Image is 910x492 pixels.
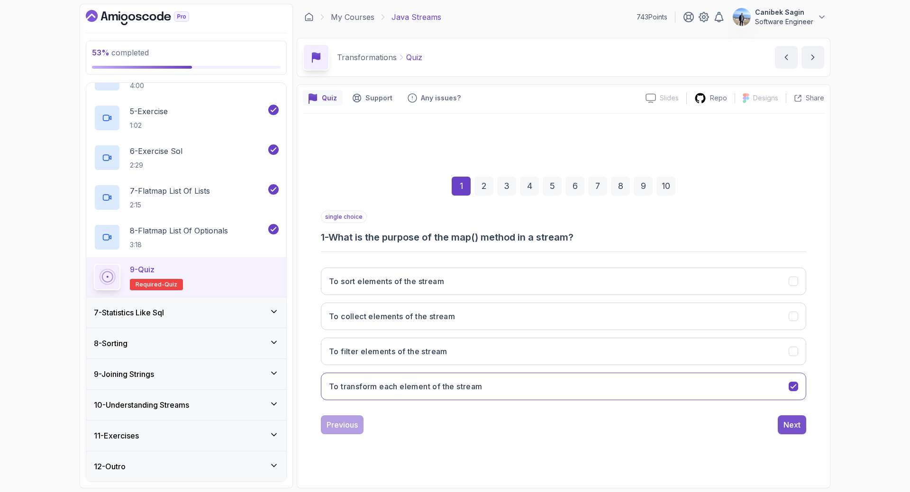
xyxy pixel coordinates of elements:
[327,419,358,430] div: Previous
[94,399,189,411] h3: 10 - Understanding Streams
[130,264,155,275] p: 9 - Quiz
[331,11,374,23] a: My Courses
[92,48,109,57] span: 53 %
[94,338,127,349] h3: 8 - Sorting
[94,144,279,171] button: 6-Exercise Sol2:29
[733,8,751,26] img: user profile image
[130,145,182,157] p: 6 - Exercise Sol
[806,93,824,103] p: Share
[755,8,813,17] p: Canibek Sagin
[588,177,607,196] div: 7
[365,93,392,103] p: Support
[94,184,279,211] button: 7-Flatmap List Of Lists2:15
[337,52,397,63] p: Transformations
[329,276,444,287] h3: To sort elements of the stream
[136,281,164,288] span: Required-
[321,415,364,434] button: Previous
[565,177,584,196] div: 6
[94,264,279,290] button: 9-QuizRequired-quiz
[130,240,228,250] p: 3:18
[304,12,314,22] a: Dashboard
[786,93,824,103] button: Share
[611,177,630,196] div: 8
[660,93,679,103] p: Slides
[452,177,471,196] div: 1
[321,268,806,295] button: To sort elements of the stream
[321,303,806,330] button: To collect elements of the stream
[783,419,801,430] div: Next
[130,81,165,90] p: 4:00
[421,93,461,103] p: Any issues?
[86,390,286,420] button: 10-Understanding Streams
[321,338,806,365] button: To filter elements of the stream
[86,451,286,482] button: 12-Outro
[94,224,279,250] button: 8-Flatmap List Of Optionals3:18
[543,177,562,196] div: 5
[86,420,286,451] button: 11-Exercises
[801,46,824,69] button: next content
[92,48,149,57] span: completed
[130,121,168,130] p: 1:02
[94,105,279,131] button: 5-Exercise1:02
[130,161,182,170] p: 2:29
[732,8,827,27] button: user profile imageCanibek SaginSoftware Engineer
[710,93,727,103] p: Repo
[778,415,806,434] button: Next
[391,11,441,23] p: Java Streams
[329,346,447,357] h3: To filter elements of the stream
[86,10,211,25] a: Dashboard
[130,225,228,236] p: 8 - Flatmap List Of Optionals
[322,93,337,103] p: Quiz
[402,90,466,106] button: Feedback button
[346,90,398,106] button: Support button
[329,381,482,392] h3: To transform each element of the stream
[321,211,367,223] p: single choice
[130,185,210,197] p: 7 - Flatmap List Of Lists
[86,328,286,358] button: 8-Sorting
[86,297,286,328] button: 7-Statistics Like Sql
[94,461,126,472] h3: 12 - Outro
[755,17,813,27] p: Software Engineer
[406,52,422,63] p: Quiz
[329,311,455,322] h3: To collect elements of the stream
[687,92,735,104] a: Repo
[94,368,154,380] h3: 9 - Joining Strings
[130,106,168,117] p: 5 - Exercise
[656,177,675,196] div: 10
[321,373,806,400] button: To transform each element of the stream
[86,359,286,389] button: 9-Joining Strings
[497,177,516,196] div: 3
[775,46,798,69] button: previous content
[634,177,653,196] div: 9
[130,200,210,210] p: 2:15
[637,12,667,22] p: 743 Points
[520,177,539,196] div: 4
[303,90,343,106] button: quiz button
[321,231,806,244] h3: 1 - What is the purpose of the map() method in a stream?
[164,281,177,288] span: quiz
[474,177,493,196] div: 2
[753,93,778,103] p: Designs
[94,430,139,441] h3: 11 - Exercises
[94,307,164,318] h3: 7 - Statistics Like Sql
